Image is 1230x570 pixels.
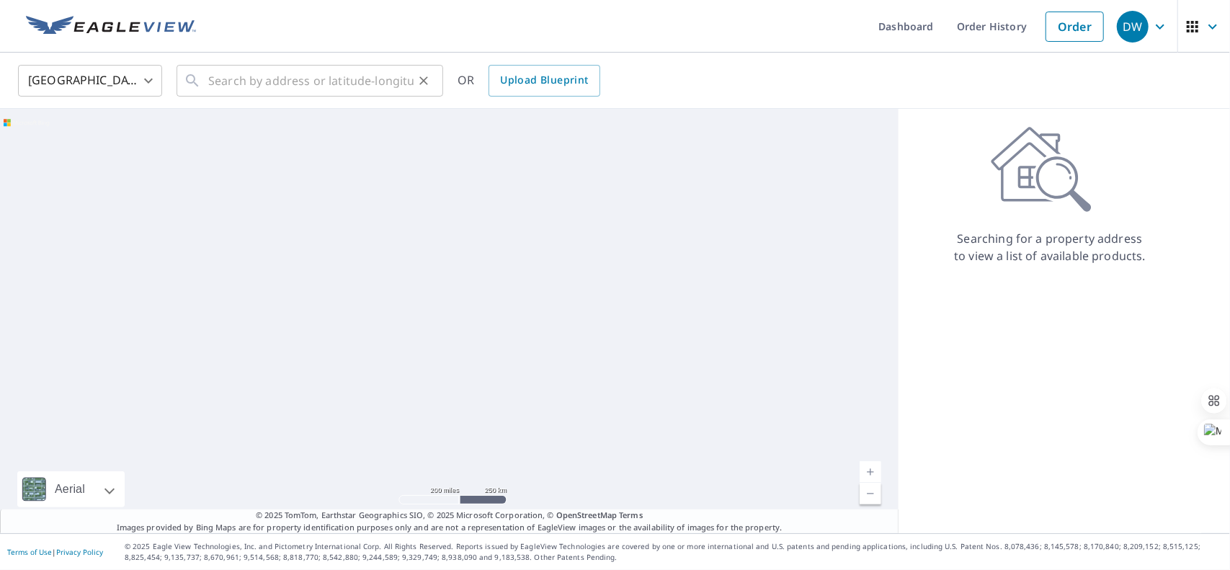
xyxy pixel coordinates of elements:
a: Current Level 5, Zoom In [860,461,881,483]
a: Upload Blueprint [489,65,600,97]
img: EV Logo [26,16,196,37]
a: Order [1046,12,1104,42]
div: OR [458,65,600,97]
a: Privacy Policy [56,547,103,557]
input: Search by address or latitude-longitude [208,61,414,101]
div: Aerial [50,471,89,507]
a: OpenStreetMap [556,509,617,520]
a: Current Level 5, Zoom Out [860,483,881,504]
a: Terms [619,509,643,520]
span: Upload Blueprint [500,71,588,89]
a: Terms of Use [7,547,52,557]
p: Searching for a property address to view a list of available products. [953,230,1146,264]
p: © 2025 Eagle View Technologies, Inc. and Pictometry International Corp. All Rights Reserved. Repo... [125,541,1223,563]
div: DW [1117,11,1149,43]
span: © 2025 TomTom, Earthstar Geographics SIO, © 2025 Microsoft Corporation, © [256,509,643,522]
div: [GEOGRAPHIC_DATA] [18,61,162,101]
div: Aerial [17,471,125,507]
p: | [7,548,103,556]
button: Clear [414,71,434,91]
